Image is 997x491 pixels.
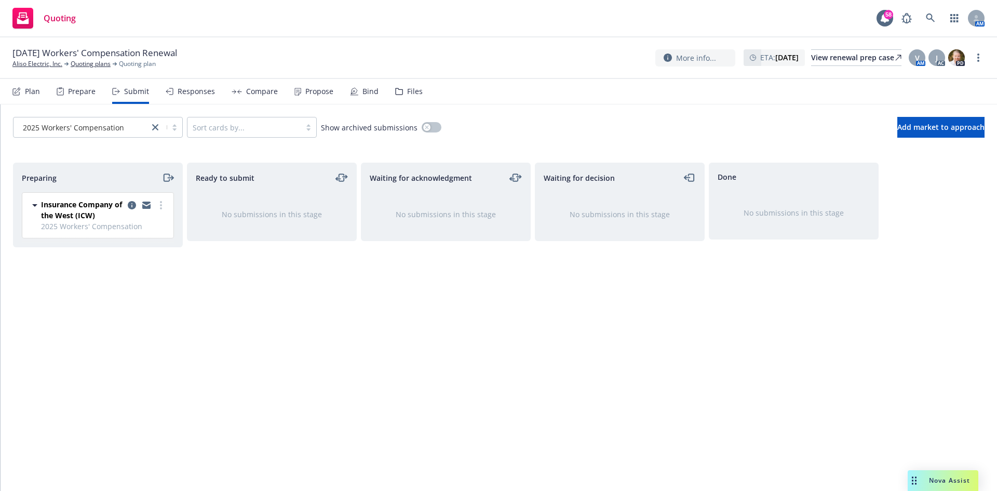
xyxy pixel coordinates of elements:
span: More info... [676,52,716,63]
a: Report a Bug [896,8,917,29]
a: Search [920,8,941,29]
a: Quoting [8,4,80,33]
a: moveRight [161,171,174,184]
button: More info... [655,49,735,67]
a: more [972,51,985,64]
div: No submissions in this stage [552,209,688,220]
span: 2025 Workers' Compensation [23,122,124,133]
button: Add market to approach [897,117,985,138]
span: 2025 Workers' Compensation [19,122,144,133]
a: View renewal prep case [811,49,901,66]
div: Submit [124,87,149,96]
a: more [155,199,167,211]
a: moveLeft [683,171,696,184]
span: Nova Assist [929,476,970,485]
img: photo [948,49,965,66]
button: Nova Assist [908,470,978,491]
div: Drag to move [908,470,921,491]
div: Compare [246,87,278,96]
span: V [915,52,920,63]
span: Quoting plan [119,59,156,69]
div: Prepare [68,87,96,96]
div: Responses [178,87,215,96]
a: copy logging email [140,199,153,211]
span: ETA : [760,52,799,63]
div: No submissions in this stage [378,209,514,220]
span: Add market to approach [897,122,985,132]
span: Quoting [44,14,76,22]
a: close [149,121,161,134]
span: Waiting for decision [544,172,615,183]
div: No submissions in this stage [204,209,340,220]
a: moveLeftRight [335,171,348,184]
div: Files [407,87,423,96]
span: Waiting for acknowledgment [370,172,472,183]
div: No submissions in this stage [726,207,861,218]
a: moveLeftRight [509,171,522,184]
span: Show archived submissions [321,122,417,133]
span: [DATE] Workers' Compensation Renewal [12,47,177,59]
span: Ready to submit [196,172,254,183]
span: 2025 Workers' Compensation [41,221,167,232]
div: View renewal prep case [811,50,901,65]
a: copy logging email [126,199,138,211]
a: Quoting plans [71,59,111,69]
div: Bind [362,87,379,96]
a: Switch app [944,8,965,29]
div: Plan [25,87,40,96]
a: Aliso Electric, Inc. [12,59,62,69]
span: Insurance Company of the West (ICW) [41,199,124,221]
span: J [936,52,938,63]
div: 58 [884,10,893,19]
div: Propose [305,87,333,96]
span: Preparing [22,172,57,183]
span: Done [718,171,736,182]
strong: [DATE] [775,52,799,62]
